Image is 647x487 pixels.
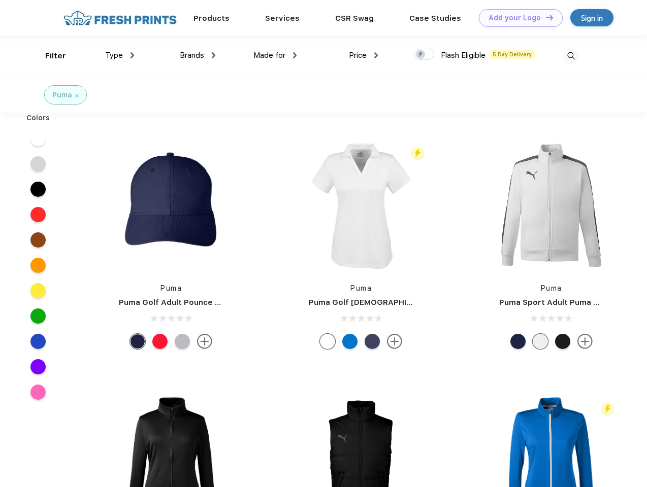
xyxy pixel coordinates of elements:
img: more.svg [387,334,402,349]
div: Add your Logo [489,14,541,22]
img: flash_active_toggle.svg [411,147,425,160]
span: Made for [253,51,285,60]
img: dropdown.png [374,52,378,58]
img: desktop_search.svg [563,48,579,64]
img: DT [546,15,553,20]
span: Flash Eligible [441,51,486,60]
div: Bright White [320,334,335,349]
img: dropdown.png [293,52,297,58]
img: func=resize&h=266 [104,138,239,273]
img: dropdown.png [212,52,215,58]
div: Colors [19,113,58,123]
a: Sign in [570,9,613,26]
img: func=resize&h=266 [294,138,429,273]
div: Filter [45,50,66,62]
img: func=resize&h=266 [484,138,619,273]
a: CSR Swag [335,14,374,23]
div: Peacoat [365,334,380,349]
span: Type [105,51,123,60]
div: Peacoat [130,334,145,349]
a: Products [193,14,230,23]
img: flash_active_toggle.svg [601,402,614,416]
img: fo%20logo%202.webp [60,9,180,27]
a: Puma [160,284,182,292]
div: Puma Black [555,334,570,349]
a: Puma Golf [DEMOGRAPHIC_DATA]' Icon Golf Polo [309,298,497,307]
a: Puma [541,284,562,292]
a: Puma Golf Adult Pounce Adjustable Cap [119,298,274,307]
div: Sign in [581,12,603,24]
div: Lapis Blue [342,334,358,349]
img: more.svg [577,334,593,349]
a: Puma [350,284,372,292]
img: more.svg [197,334,212,349]
img: filter_cancel.svg [75,94,79,97]
div: White and Quiet Shade [533,334,548,349]
span: Price [349,51,367,60]
div: High Risk Red [152,334,168,349]
img: dropdown.png [131,52,134,58]
a: Services [265,14,300,23]
div: Puma [52,90,72,100]
span: Brands [180,51,204,60]
div: Quarry [175,334,190,349]
div: Peacoat [510,334,526,349]
span: 5 Day Delivery [490,50,535,59]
